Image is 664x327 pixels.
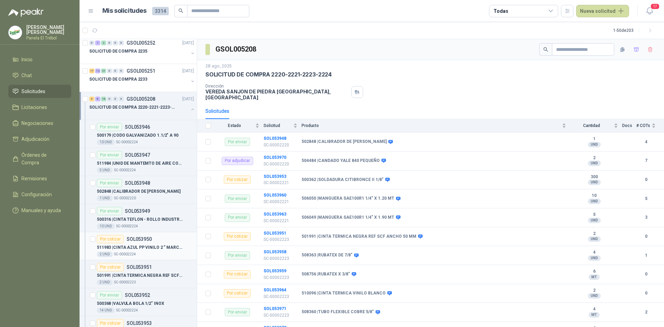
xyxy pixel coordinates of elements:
th: Estado [215,119,264,133]
b: 1 [570,136,618,142]
div: 21 [101,69,106,73]
span: search [543,47,548,52]
div: 1 UND [97,196,113,201]
p: SC-00002224 [116,308,138,313]
a: SOL053960 [264,193,286,198]
div: 0 [113,97,118,101]
div: 10 UND [97,224,115,229]
span: Producto [302,123,561,128]
p: SOL053949 [125,209,150,214]
p: 28 ago, 2025 [205,63,232,70]
div: 14 UND [97,308,115,313]
div: UND [588,293,601,299]
b: 5 [636,196,656,202]
span: Inicio [21,56,33,63]
th: Docs [622,119,636,133]
span: # COTs [636,123,650,128]
p: 501991 | CINTA TERMICA NEGRA REF SCF ANCHO 50 MM [97,272,183,279]
b: 3 [636,214,656,221]
p: SC-00002221 [264,218,297,224]
span: Chat [21,72,32,79]
a: 0 1 2 0 0 0 GSOL005252[DATE] SOLICITUD DE COMPRA 2235 [89,39,195,61]
b: 502848 | CALIBRADOR DE [PERSON_NAME] [302,139,387,145]
p: SOLICITUD DE COMPRA 2233 [89,76,147,83]
th: # COTs [636,119,664,133]
div: UND [588,180,601,185]
h1: Mis solicitudes [102,6,147,16]
div: MT [589,312,600,318]
div: 0 [119,97,124,101]
div: Por enviar [97,123,122,131]
p: SC-00002223 [264,236,297,243]
a: SOL053958 [264,249,286,254]
a: Negociaciones [8,117,71,130]
div: UND [588,142,601,147]
div: 2 [101,40,106,45]
p: [DATE] [182,68,194,74]
b: 2 [570,288,618,293]
div: Solicitudes [205,107,229,115]
div: UND [588,161,601,166]
b: 0 [636,233,656,240]
p: SOL053948 [125,181,150,185]
p: SC-00002221 [264,199,297,205]
th: Cantidad [570,119,622,133]
p: SC-00002223 [264,255,297,262]
b: 10 [570,193,618,199]
a: Inicio [8,53,71,66]
th: Solicitud [264,119,302,133]
div: Por enviar [225,214,250,222]
b: 508363 | RUBATEX DE 7/8" [302,253,352,258]
button: 17 [643,5,656,17]
p: SC-00002224 [116,139,138,145]
div: Por cotizar [224,232,251,240]
img: Company Logo [9,26,22,39]
p: 511983 | CINTA AZUL PP VINILO 2 ” MARCACION DE TUBERIA DE AIRE COMPRIMIDO [97,244,183,251]
b: 6 [570,269,618,274]
p: SOL053950 [127,237,152,242]
div: Por enviar [97,291,122,299]
a: Licitaciones [8,101,71,114]
b: 0 [636,290,656,297]
p: SOLICITUD DE COMPRA 2235 [89,48,147,55]
b: 5 [570,212,618,218]
b: 0 [636,271,656,278]
div: UND [588,255,601,261]
p: GSOL005251 [127,69,155,73]
div: Por cotizar [224,289,251,298]
p: SOL053952 [125,293,150,298]
p: SOL053953 [127,321,152,326]
a: Órdenes de Compra [8,148,71,169]
a: SOL053963 [264,212,286,217]
a: SOL053970 [264,155,286,160]
span: Cantidad [570,123,612,128]
b: 508360 | TUBO FLEXIBLE COBRE 5/8" [302,309,374,315]
a: SOL053971 [264,306,286,311]
a: Por enviarSOL053947511984 |UNID DE MANTEMTO DE AIRE COMPRIDO 1/2 STD 150 PSI(FILTRO LUBRIC Y REGU... [80,148,197,176]
b: 300 [570,174,618,180]
p: SC-00002220 [114,196,136,201]
p: SOLICITUD DE COMPRA 2220-2221-2223-2224 [205,71,332,78]
div: Por enviar [225,251,250,260]
span: 17 [650,3,660,10]
p: [DATE] [182,40,194,46]
div: 17 [89,69,94,73]
th: Producto [302,119,570,133]
b: 2 [570,231,618,237]
a: Remisiones [8,172,71,185]
a: Por cotizarSOL053950511983 |CINTA AZUL PP VINILO 2 ” MARCACION DE TUBERIA DE AIRE COMPRIMIDO2 UND... [80,232,197,260]
p: 500368 | VALVULA BOLA 1/2" INOX [97,300,164,307]
div: Por enviar [97,179,122,187]
a: SOL053959 [264,269,286,273]
a: SOL053964 [264,288,286,292]
a: Configuración [8,188,71,201]
p: [PERSON_NAME] [PERSON_NAME] [26,25,71,35]
span: Órdenes de Compra [21,151,65,166]
p: SC-00002223 [264,274,297,281]
p: SC-00002223 [264,312,297,319]
p: SC-00002223 [264,293,297,300]
div: 1 [95,40,100,45]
